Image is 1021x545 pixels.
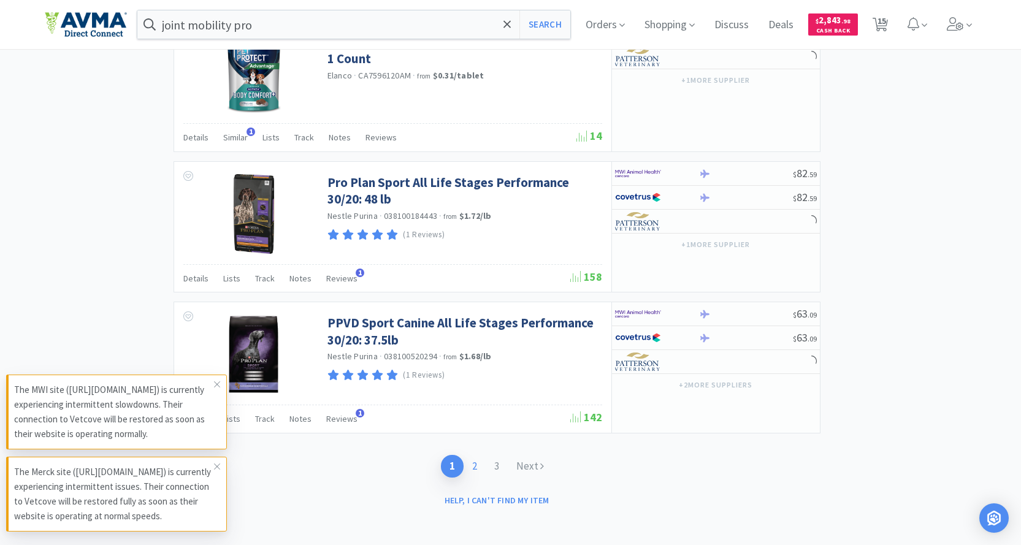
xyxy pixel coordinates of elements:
span: Similar [223,132,248,143]
span: from [443,212,457,221]
span: Lists [223,273,240,284]
a: Nestle Purina [327,210,378,221]
img: 77fca1acd8b6420a9015268ca798ef17_1.png [615,188,661,207]
button: Help, I can't find my item [437,490,557,511]
span: · [439,351,442,362]
span: · [439,210,442,221]
span: Track [294,132,314,143]
a: Pro Plan Sport All Life Stages Performance 30/20: 48 lb [327,174,599,208]
span: Details [183,132,208,143]
span: $ [793,310,797,319]
span: $ [793,334,797,343]
span: from [443,353,457,361]
span: Reviews [326,413,358,424]
span: Track [255,413,275,424]
span: Lists [223,413,240,424]
button: Search [519,10,570,39]
strong: $1.68 / lb [459,351,492,362]
span: from [417,72,430,80]
img: f6b2451649754179b5b4e0c70c3f7cb0_2.png [615,164,661,183]
span: · [413,70,415,81]
span: Notes [289,273,312,284]
button: +1more supplier [675,236,755,253]
span: 038100520294 [384,351,437,362]
a: PPVD Sport Canine All Life Stages Performance 30/20: 37.5lb [327,314,599,348]
span: . 59 [808,194,817,203]
a: 3 [486,455,508,478]
span: · [380,351,382,362]
a: $2,843.98Cash Back [808,8,858,41]
a: 2 [464,455,486,478]
span: 142 [570,410,602,424]
img: f6b2451649754179b5b4e0c70c3f7cb0_2.png [615,305,661,323]
img: f5e969b455434c6296c6d81ef179fa71_3.png [615,353,661,371]
img: 77fca1acd8b6420a9015268ca798ef17_1.png [615,329,661,347]
span: Details [183,273,208,284]
a: Nestle Purina [327,351,378,362]
img: f5e969b455434c6296c6d81ef179fa71_3.png [615,212,661,231]
input: Search by item, sku, manufacturer, ingredient, size... [137,10,571,39]
span: 63 [793,307,817,321]
span: . 59 [808,170,817,179]
a: Discuss [709,20,754,31]
img: e4e33dab9f054f5782a47901c742baa9_102.png [45,12,127,37]
span: Reviews [365,132,397,143]
span: 1 [356,269,364,277]
span: 158 [570,270,602,284]
span: CA7596120AM [358,70,411,81]
strong: $0.31 / tablet [433,70,484,81]
img: 075c548caf9b410b869359e8a7f5f023_82652.png [228,314,280,394]
a: Pet Protect Body Comfort+ Alenza: 120 Doses x 1 Count [327,34,599,67]
div: Open Intercom Messenger [979,503,1009,533]
a: 1 [441,455,464,478]
button: +2more suppliers [673,376,758,394]
span: 14 [576,129,602,143]
img: a3d61cea1e434e37b58564828db3cdd8_488449.jpg [214,34,294,113]
span: $ [816,17,819,25]
a: Elanco [327,70,353,81]
span: Notes [289,413,312,424]
span: $ [793,194,797,203]
img: a65c9922dfb448e69762f2841e8c658c_327965.jpeg [214,174,294,254]
span: · [354,70,356,81]
span: 038100184443 [384,210,437,221]
a: 15 [868,21,893,32]
span: Lists [262,132,280,143]
span: Cash Back [816,28,851,36]
span: $ [793,170,797,179]
button: +1more supplier [675,72,755,89]
p: (1 Reviews) [403,229,445,242]
span: 63 [793,330,817,345]
span: . 98 [841,17,851,25]
p: The MWI site ([URL][DOMAIN_NAME]) is currently experiencing intermittent slowdowns. Their connect... [14,383,214,441]
span: Notes [329,132,351,143]
p: The Merck site ([URL][DOMAIN_NAME]) is currently experiencing intermittent issues. Their connecti... [14,465,214,524]
img: f5e969b455434c6296c6d81ef179fa71_3.png [615,48,661,66]
span: 1 [247,128,255,136]
span: · [380,210,382,221]
span: 82 [793,190,817,204]
a: Next [508,455,553,478]
span: . 09 [808,334,817,343]
span: 2,843 [816,14,851,26]
strong: $1.72 / lb [459,210,492,221]
span: . 09 [808,310,817,319]
span: 1 [356,409,364,417]
a: Deals [763,20,798,31]
span: 82 [793,166,817,180]
span: Reviews [326,273,358,284]
span: Track [255,273,275,284]
p: (1 Reviews) [403,369,445,382]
